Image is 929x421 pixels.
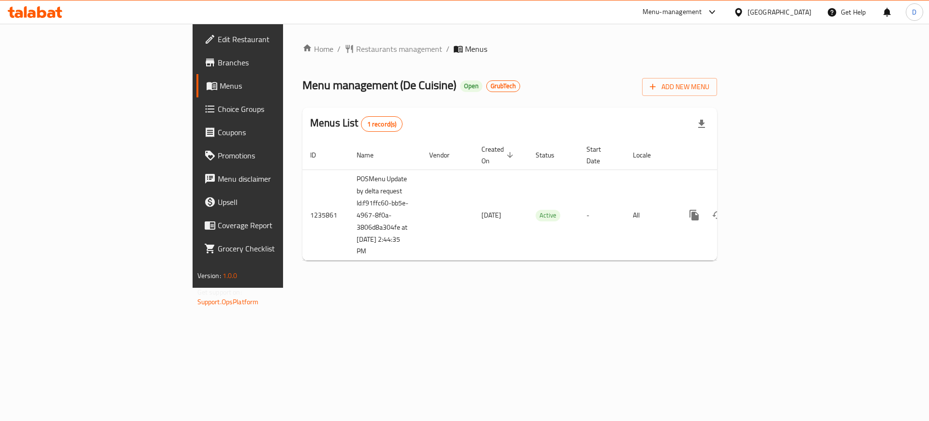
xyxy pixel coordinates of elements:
[196,214,348,237] a: Coverage Report
[218,57,340,68] span: Branches
[197,269,221,282] span: Version:
[586,143,614,167] span: Start Date
[481,143,516,167] span: Created On
[690,112,713,136] div: Export file
[487,82,520,90] span: GrubTech
[536,149,567,161] span: Status
[642,78,717,96] button: Add New Menu
[579,170,625,261] td: -
[683,203,706,227] button: more
[650,81,709,93] span: Add New Menu
[345,43,442,55] a: Restaurants management
[748,7,811,17] div: [GEOGRAPHIC_DATA]
[357,149,386,161] span: Name
[196,167,348,190] a: Menu disclaimer
[633,149,663,161] span: Locale
[218,219,340,231] span: Coverage Report
[196,28,348,51] a: Edit Restaurant
[310,116,403,132] h2: Menus List
[218,126,340,138] span: Coupons
[220,80,340,92] span: Menus
[349,170,421,261] td: POSMenu Update by delta request Id:f91ffc60-bb5e-4967-8f0a-3806d8a304fe at [DATE] 2:44:35 PM
[196,74,348,97] a: Menus
[310,149,329,161] span: ID
[196,190,348,214] a: Upsell
[218,173,340,185] span: Menu disclaimer
[465,43,487,55] span: Menus
[356,43,442,55] span: Restaurants management
[675,140,783,170] th: Actions
[446,43,450,55] li: /
[361,116,403,132] div: Total records count
[196,121,348,144] a: Coupons
[197,296,259,308] a: Support.OpsPlatform
[460,82,482,90] span: Open
[706,203,729,227] button: Change Status
[625,170,675,261] td: All
[481,209,501,221] span: [DATE]
[460,80,482,92] div: Open
[218,33,340,45] span: Edit Restaurant
[302,74,456,96] span: Menu management ( De Cuisine )
[196,144,348,167] a: Promotions
[196,51,348,74] a: Branches
[196,237,348,260] a: Grocery Checklist
[218,103,340,115] span: Choice Groups
[302,43,717,55] nav: breadcrumb
[912,7,916,17] span: D
[197,286,242,298] span: Get support on:
[218,196,340,208] span: Upsell
[361,120,403,129] span: 1 record(s)
[429,149,462,161] span: Vendor
[302,140,783,261] table: enhanced table
[218,243,340,254] span: Grocery Checklist
[536,210,560,221] span: Active
[643,6,702,18] div: Menu-management
[196,97,348,121] a: Choice Groups
[218,150,340,161] span: Promotions
[223,269,238,282] span: 1.0.0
